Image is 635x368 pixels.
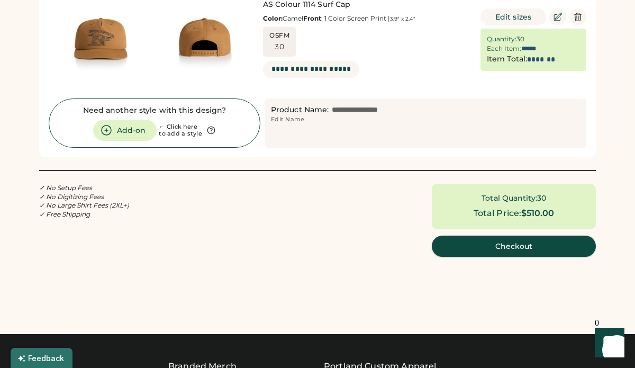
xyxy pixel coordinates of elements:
font: 3.9" x 2.4" [390,15,415,22]
div: 30 [537,194,546,203]
div: Need another style with this design? [83,105,226,116]
button: Checkout [432,236,596,257]
div: Total Quantity: [482,193,537,204]
button: Delete [569,8,586,25]
strong: Color: [263,14,283,22]
iframe: Front Chat [585,320,630,366]
em: ✓ No Digitizing Fees [39,193,104,201]
button: Edit Product [549,8,566,25]
em: ✓ Free Shipping [39,210,90,218]
div: Quantity: [487,35,516,43]
div: Each Item: [487,44,521,53]
div: $510.00 [521,208,554,218]
div: 30 [516,35,524,43]
div: Camel : 1 Color Screen Print | [263,14,471,23]
div: ← Click here to add a style [159,123,202,138]
div: OSFM [269,31,289,40]
strong: Front [303,14,321,22]
div: Product Name: [271,105,329,115]
div: Edit Name [271,115,304,124]
div: Item Total: [487,54,527,65]
button: Edit sizes [480,8,546,25]
div: Total Price: [474,207,522,220]
button: Add-on [93,120,157,141]
em: ✓ No Large Shirt Fees (2XL+) [39,201,129,209]
div: 30 [275,42,284,52]
em: ✓ No Setup Fees [39,184,92,192]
